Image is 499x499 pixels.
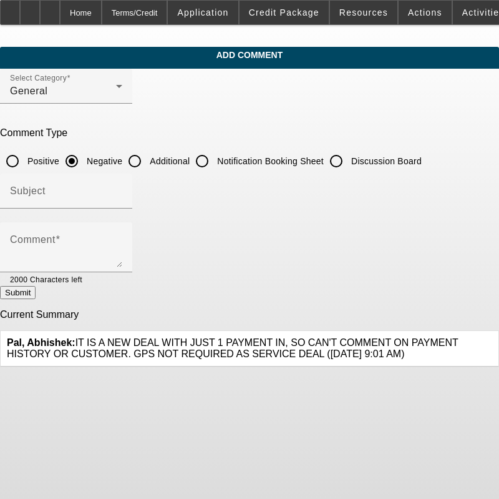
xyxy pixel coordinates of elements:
span: Resources [339,7,388,17]
button: Credit Package [240,1,329,24]
span: Application [177,7,228,17]
span: Credit Package [249,7,319,17]
button: Resources [330,1,397,24]
span: IT IS A NEW DEAL WITH JUST 1 PAYMENT IN, SO CAN'T COMMENT ON PAYMENT HISTORY OR CUSTOMER. GPS NOT... [7,337,458,359]
mat-hint: 2000 Characters left [10,272,82,286]
label: Positive [25,155,59,167]
mat-label: Subject [10,185,46,196]
label: Negative [84,155,122,167]
span: General [10,86,47,96]
b: Pal, Abhishek: [7,337,75,348]
label: Additional [147,155,190,167]
button: Actions [399,1,452,24]
span: Actions [408,7,442,17]
mat-label: Select Category [10,74,67,82]
span: Add Comment [9,50,490,60]
label: Notification Booking Sheet [215,155,324,167]
button: Application [168,1,238,24]
mat-label: Comment [10,234,56,245]
label: Discussion Board [349,155,422,167]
